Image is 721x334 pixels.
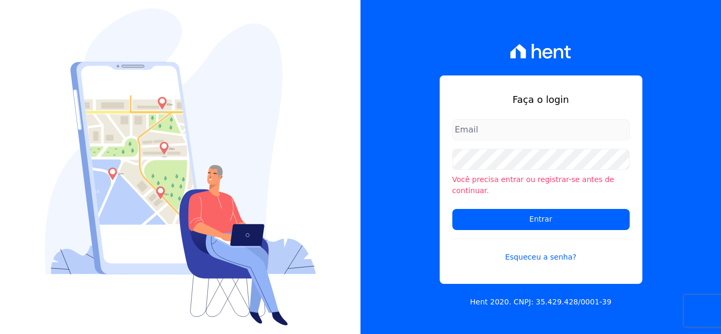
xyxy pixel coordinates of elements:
[452,174,630,196] li: Você precisa entrar ou registrar-se antes de continuar.
[452,119,630,140] input: Email
[470,297,612,308] p: Hent 2020. CNPJ: 35.429.428/0001-39
[452,238,630,263] a: Esqueceu a senha?
[452,209,630,230] input: Entrar
[452,92,630,107] h1: Faça o login
[45,8,316,326] img: Login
